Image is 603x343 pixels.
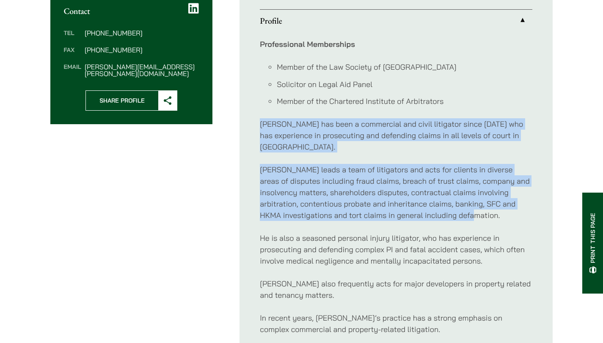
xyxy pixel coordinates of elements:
[64,6,199,16] h2: Contact
[277,79,532,90] li: Solicitor on Legal Aid Panel
[85,46,199,53] dd: [PHONE_NUMBER]
[85,90,177,111] button: Share Profile
[277,95,532,107] li: Member of the Chartered Institute of Arbitrators
[260,278,532,301] p: [PERSON_NAME] also frequently acts for major developers in property related and tenancy matters.
[86,91,158,110] span: Share Profile
[260,10,532,32] a: Profile
[64,63,81,77] dt: Email
[64,46,81,63] dt: Fax
[260,312,532,335] p: In recent years, [PERSON_NAME]’s practice has a strong emphasis on complex commercial and propert...
[85,63,199,77] dd: [PERSON_NAME][EMAIL_ADDRESS][PERSON_NAME][DOMAIN_NAME]
[260,39,355,49] strong: Professional Memberships
[85,30,199,36] dd: [PHONE_NUMBER]
[277,61,532,73] li: Member of the Law Society of [GEOGRAPHIC_DATA]
[64,30,81,46] dt: Tel
[260,232,532,267] p: He is also a seasoned personal injury litigator, who has experience in prosecuting and defending ...
[260,164,532,221] p: [PERSON_NAME] leads a team of litigators and acts for clients in diverse areas of disputes includ...
[188,3,199,14] a: LinkedIn
[260,118,532,152] p: [PERSON_NAME] has been a commercial and civil litigator since [DATE] who has experience in prosec...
